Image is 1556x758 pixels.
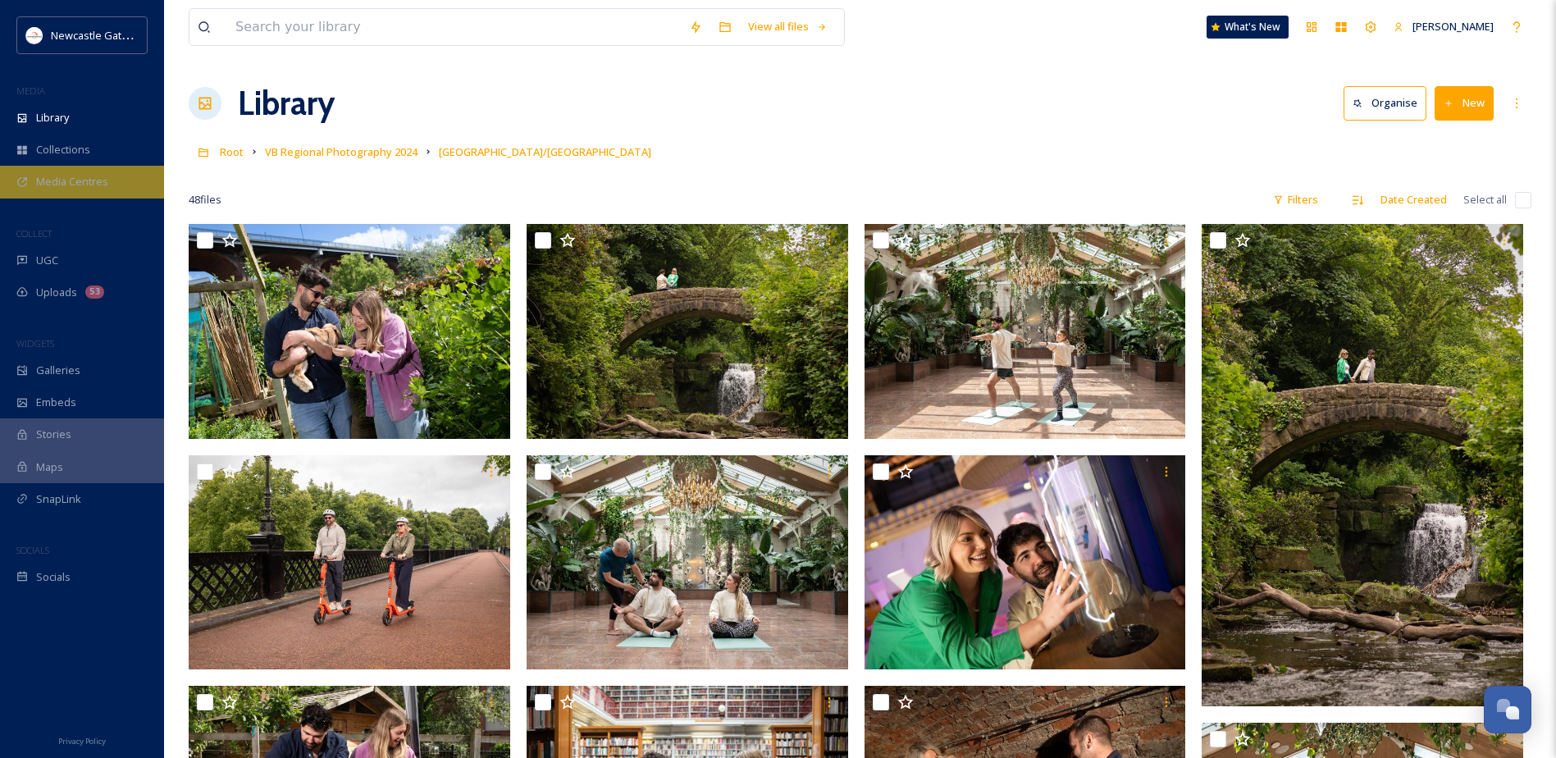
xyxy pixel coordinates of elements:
span: Galleries [36,363,80,378]
img: TBP_5419.jpg [527,454,848,669]
img: TBP_5750 (1).jpg [189,454,510,669]
span: 48 file s [189,192,221,208]
span: COLLECT [16,227,52,240]
div: Filters [1265,184,1326,216]
span: VB Regional Photography 2024 [265,144,418,159]
span: Embeds [36,395,76,410]
span: Newcastle Gateshead Initiative [51,27,202,43]
input: Search your library [227,9,681,45]
a: Root [220,142,244,162]
img: TBP_5181 (1).jpg [189,224,510,439]
span: SnapLink [36,491,81,507]
span: [PERSON_NAME] [1412,19,1494,34]
span: Root [220,144,244,159]
span: Library [36,110,69,126]
span: Privacy Policy [58,736,106,747]
span: [GEOGRAPHIC_DATA]/[GEOGRAPHIC_DATA] [439,144,651,159]
span: Media Centres [36,174,108,189]
a: What's New [1207,16,1289,39]
a: [GEOGRAPHIC_DATA]/[GEOGRAPHIC_DATA] [439,142,651,162]
img: TBP_5738.jpg [527,224,848,439]
button: Organise [1344,86,1426,120]
span: Maps [36,459,63,475]
span: WIDGETS [16,337,54,349]
span: Socials [36,569,71,585]
span: SOCIALS [16,544,49,556]
img: DqD9wEUd_400x400.jpg [26,27,43,43]
a: Privacy Policy [58,730,106,750]
img: TBP_5425.jpg [865,224,1186,439]
span: MEDIA [16,84,45,97]
img: TBP_5696.jpg [1202,224,1523,706]
a: [PERSON_NAME] [1385,11,1502,43]
span: Stories [36,427,71,442]
a: View all files [740,11,836,43]
div: 53 [85,285,104,299]
a: VB Regional Photography 2024 [265,142,418,162]
span: Uploads [36,285,77,300]
div: Date Created [1372,184,1455,216]
span: UGC [36,253,58,268]
button: New [1435,86,1494,120]
button: Open Chat [1484,686,1531,733]
span: Select all [1463,192,1507,208]
span: Collections [36,142,90,158]
a: Library [238,79,335,128]
img: TBP_5799.jpg [865,454,1186,669]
